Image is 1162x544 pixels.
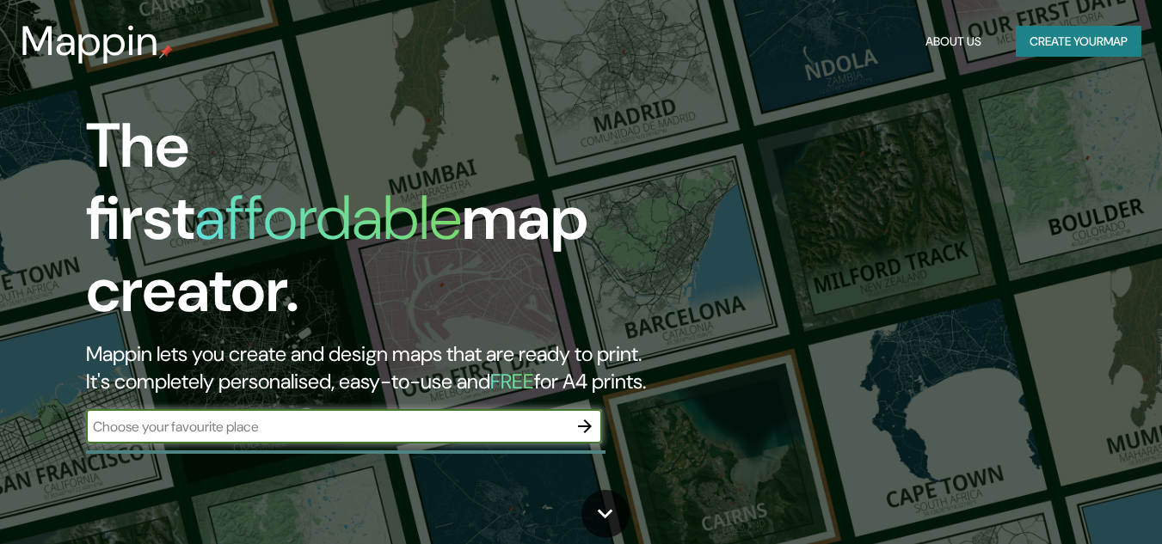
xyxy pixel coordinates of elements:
[86,417,568,437] input: Choose your favourite place
[919,26,988,58] button: About Us
[194,178,462,258] h1: affordable
[21,17,159,65] h3: Mappin
[1016,26,1141,58] button: Create yourmap
[159,45,173,58] img: mappin-pin
[86,340,667,395] h2: Mappin lets you create and design maps that are ready to print. It's completely personalised, eas...
[86,110,667,340] h1: The first map creator.
[490,368,534,394] h5: FREE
